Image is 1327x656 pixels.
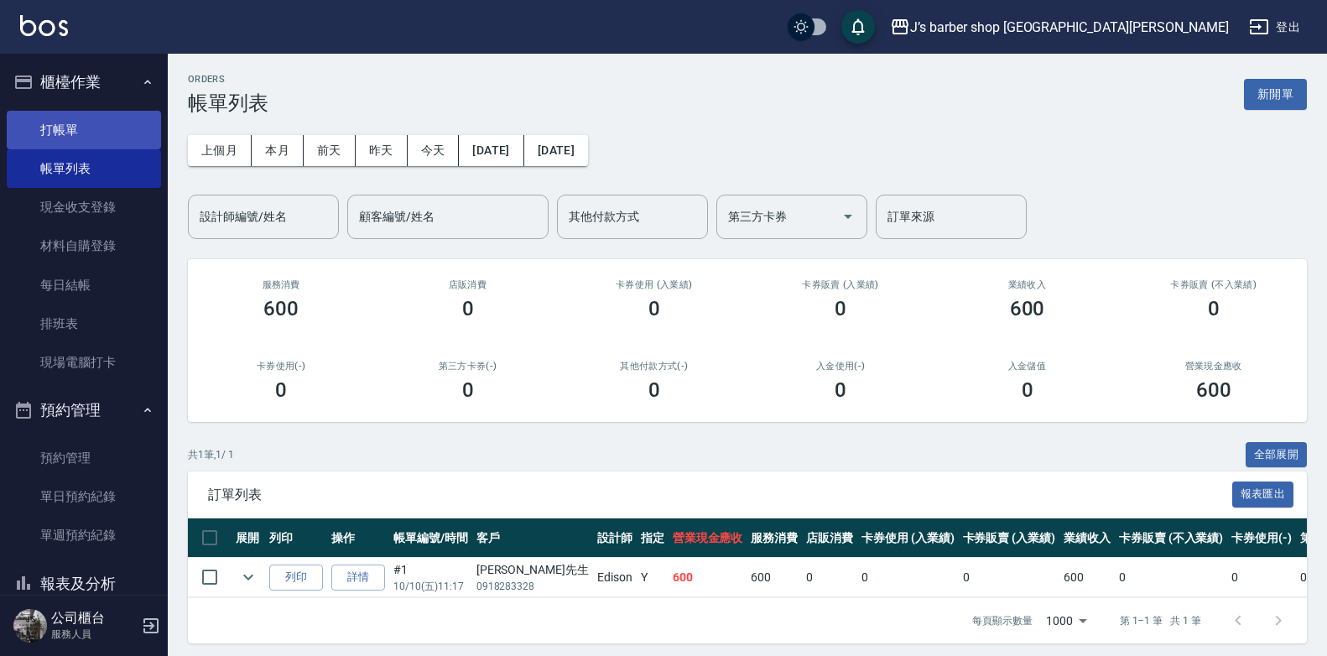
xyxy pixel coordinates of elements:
a: 詳情 [331,565,385,591]
td: 600 [747,558,802,597]
h3: 0 [462,378,474,402]
p: 0918283328 [476,579,589,594]
p: 第 1–1 筆 共 1 筆 [1120,613,1201,628]
td: 600 [669,558,747,597]
h3: 0 [1022,378,1033,402]
h3: 0 [835,297,846,320]
div: J’s barber shop [GEOGRAPHIC_DATA][PERSON_NAME] [910,17,1229,38]
h2: 店販消費 [394,279,540,290]
th: 卡券使用 (入業績) [857,518,959,558]
h3: 0 [1208,297,1220,320]
p: 每頁顯示數量 [972,613,1033,628]
a: 材料自購登錄 [7,226,161,265]
p: 服務人員 [51,627,137,642]
td: 0 [959,558,1060,597]
button: 登出 [1242,12,1307,43]
button: 新開單 [1244,79,1307,110]
h2: 卡券販賣 (不入業績) [1141,279,1287,290]
button: 報表匯出 [1232,482,1294,508]
h3: 0 [835,378,846,402]
td: Y [637,558,669,597]
a: 帳單列表 [7,149,161,188]
th: 營業現金應收 [669,518,747,558]
h3: 服務消費 [208,279,354,290]
div: 1000 [1039,598,1093,643]
h2: 入金儲值 [954,361,1100,372]
button: save [841,10,875,44]
button: 前天 [304,135,356,166]
td: 0 [857,558,959,597]
a: 單日預約紀錄 [7,477,161,516]
th: 卡券使用(-) [1227,518,1296,558]
th: 指定 [637,518,669,558]
h2: 卡券使用 (入業績) [581,279,727,290]
button: 今天 [408,135,460,166]
button: 預約管理 [7,388,161,432]
h3: 帳單列表 [188,91,268,115]
p: 10/10 (五) 11:17 [393,579,468,594]
button: Open [835,203,861,230]
button: [DATE] [524,135,588,166]
a: 單週預約紀錄 [7,516,161,554]
button: [DATE] [459,135,523,166]
th: 設計師 [593,518,637,558]
a: 報表匯出 [1232,486,1294,502]
h3: 0 [275,378,287,402]
button: expand row [236,565,261,590]
td: Edison [593,558,637,597]
h2: 入金使用(-) [768,361,913,372]
h3: 0 [462,297,474,320]
h2: 卡券使用(-) [208,361,354,372]
img: Logo [20,15,68,36]
button: 本月 [252,135,304,166]
h3: 0 [648,378,660,402]
th: 卡券販賣 (入業績) [959,518,1060,558]
td: 0 [1115,558,1227,597]
td: #1 [389,558,472,597]
h2: 業績收入 [954,279,1100,290]
span: 訂單列表 [208,487,1232,503]
h2: 營業現金應收 [1141,361,1287,372]
a: 打帳單 [7,111,161,149]
a: 排班表 [7,305,161,343]
th: 展開 [232,518,265,558]
td: 600 [1059,558,1115,597]
h2: ORDERS [188,74,268,85]
button: 上個月 [188,135,252,166]
a: 現金收支登錄 [7,188,161,226]
th: 客戶 [472,518,593,558]
td: 0 [802,558,857,597]
img: Person [13,609,47,643]
p: 共 1 筆, 1 / 1 [188,447,234,462]
h2: 卡券販賣 (入業績) [768,279,913,290]
a: 每日結帳 [7,266,161,305]
th: 帳單編號/時間 [389,518,472,558]
td: 0 [1227,558,1296,597]
a: 預約管理 [7,439,161,477]
button: 櫃檯作業 [7,60,161,104]
th: 服務消費 [747,518,802,558]
div: [PERSON_NAME]先生 [476,561,589,579]
th: 列印 [265,518,327,558]
h2: 第三方卡券(-) [394,361,540,372]
h3: 600 [263,297,299,320]
th: 店販消費 [802,518,857,558]
a: 現場電腦打卡 [7,343,161,382]
h3: 600 [1010,297,1045,320]
h5: 公司櫃台 [51,610,137,627]
button: 列印 [269,565,323,591]
button: J’s barber shop [GEOGRAPHIC_DATA][PERSON_NAME] [883,10,1236,44]
button: 全部展開 [1246,442,1308,468]
h3: 600 [1196,378,1231,402]
th: 業績收入 [1059,518,1115,558]
h2: 其他付款方式(-) [581,361,727,372]
button: 昨天 [356,135,408,166]
th: 操作 [327,518,389,558]
button: 報表及分析 [7,562,161,606]
h3: 0 [648,297,660,320]
th: 卡券販賣 (不入業績) [1115,518,1227,558]
a: 新開單 [1244,86,1307,102]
